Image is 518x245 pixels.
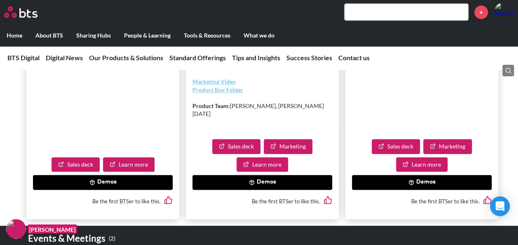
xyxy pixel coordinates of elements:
img: BTS Logo [4,6,38,18]
a: Product Box Folder [192,86,243,93]
a: Tips and Insights [232,54,280,61]
a: Sales deck [212,139,260,154]
img: Wachirawit Chaiso [494,2,514,22]
figcaption: [PERSON_NAME] [28,224,77,234]
button: Demos [352,175,492,190]
div: Be the first BTSer to like this. [192,190,332,212]
a: Marketing Video [192,78,236,85]
a: Marketing [264,139,312,154]
a: Standard Offerings [169,54,226,61]
div: Be the first BTSer to like this. [33,190,173,212]
a: Sales deck [52,157,100,172]
label: Tools & Resources [177,25,237,46]
a: Sales deck [372,139,420,154]
p: [PERSON_NAME], [PERSON_NAME][DATE] [192,102,332,118]
div: Open Intercom Messenger [490,196,510,216]
a: + [474,5,488,19]
div: Be the first BTSer to like this. [352,190,492,212]
button: Demos [192,175,332,190]
a: Learn more [103,157,155,172]
label: About BTS [29,25,70,46]
img: F [6,219,26,239]
small: ( 2 ) [109,233,115,244]
a: Our Products & Solutions [89,54,163,61]
a: Go home [4,6,53,18]
button: Demos [33,175,173,190]
a: Digital News [46,54,83,61]
a: Learn more [237,157,288,172]
a: Contact us [338,54,370,61]
label: People & Learning [117,25,177,46]
a: Learn more [396,157,448,172]
label: What we do [237,25,281,46]
strong: Product Team: [192,102,230,109]
a: Success Stories [286,54,332,61]
a: BTS Digital [7,54,40,61]
label: Sharing Hubs [70,25,117,46]
a: Profile [494,2,514,22]
a: Marketing [423,139,472,154]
